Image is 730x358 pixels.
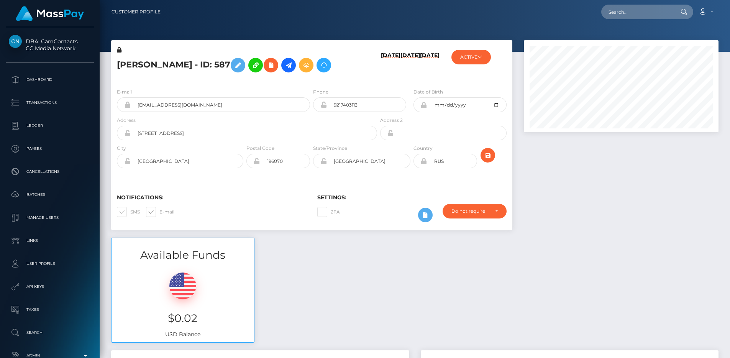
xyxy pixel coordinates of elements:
[313,145,347,152] label: State/Province
[146,207,174,217] label: E-mail
[9,327,91,338] p: Search
[9,35,22,48] img: CC Media Network
[117,89,132,95] label: E-mail
[6,70,94,89] a: Dashboard
[443,204,506,218] button: Do not require
[112,248,254,263] h3: Available Funds
[380,117,403,124] label: Address 2
[9,143,91,154] p: Payees
[6,38,94,52] span: DBA: CamContacts CC Media Network
[6,185,94,204] a: Batches
[9,281,91,292] p: API Keys
[6,208,94,227] a: Manage Users
[451,208,489,214] div: Do not require
[420,52,440,79] h6: [DATE]
[117,54,373,76] h5: [PERSON_NAME] - ID: 587
[413,89,443,95] label: Date of Birth
[6,300,94,319] a: Taxes
[6,139,94,158] a: Payees
[9,74,91,85] p: Dashboard
[6,162,94,181] a: Cancellations
[6,323,94,342] a: Search
[117,145,126,152] label: City
[16,6,84,21] img: MassPay Logo
[9,97,91,108] p: Transactions
[317,194,506,201] h6: Settings:
[451,50,491,64] button: ACTIVE
[117,117,136,124] label: Address
[9,304,91,315] p: Taxes
[9,258,91,269] p: User Profile
[246,145,274,152] label: Postal Code
[112,263,254,342] div: USD Balance
[6,93,94,112] a: Transactions
[6,277,94,296] a: API Keys
[6,116,94,135] a: Ledger
[6,254,94,273] a: User Profile
[317,207,340,217] label: 2FA
[281,58,296,72] a: Initiate Payout
[313,89,328,95] label: Phone
[381,52,400,79] h6: [DATE]
[117,207,140,217] label: SMS
[117,194,306,201] h6: Notifications:
[400,52,420,79] h6: [DATE]
[169,273,196,299] img: USD.png
[9,120,91,131] p: Ledger
[6,231,94,250] a: Links
[9,212,91,223] p: Manage Users
[9,189,91,200] p: Batches
[413,145,433,152] label: Country
[9,166,91,177] p: Cancellations
[9,235,91,246] p: Links
[112,4,161,20] a: Customer Profile
[117,311,248,326] h3: $0.02
[601,5,673,19] input: Search...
